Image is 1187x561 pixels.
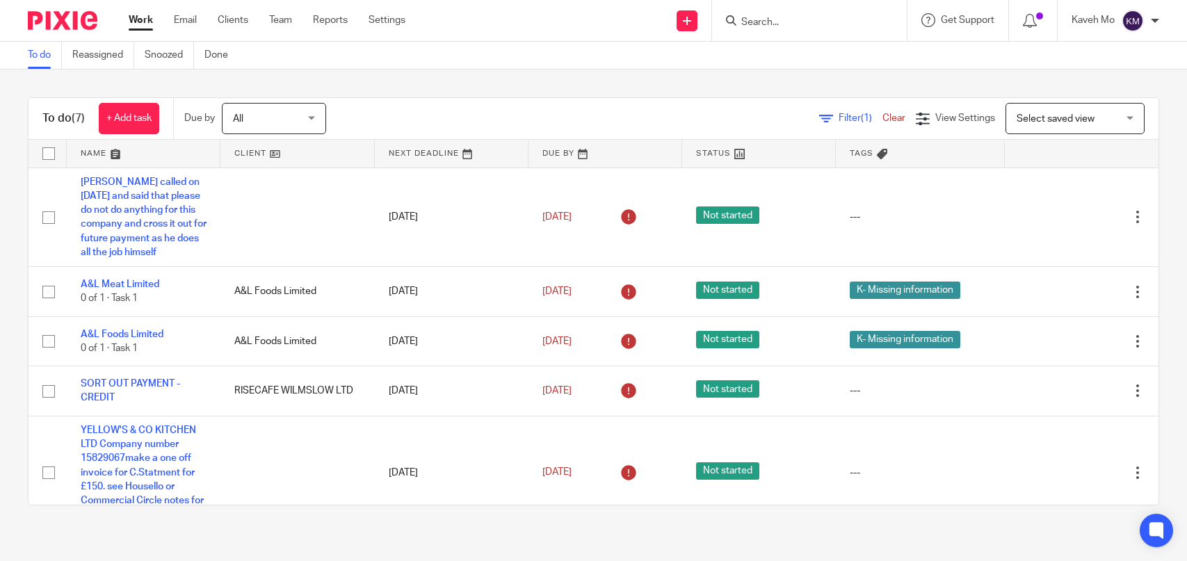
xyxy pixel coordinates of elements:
[233,114,243,124] span: All
[220,316,374,366] td: A&L Foods Limited
[696,331,759,348] span: Not started
[542,386,572,396] span: [DATE]
[740,17,865,29] input: Search
[42,111,85,126] h1: To do
[542,336,572,346] span: [DATE]
[81,294,138,304] span: 0 of 1 · Task 1
[850,149,873,157] span: Tags
[72,113,85,124] span: (7)
[81,177,207,258] a: [PERSON_NAME] called on [DATE] and said that please do not do anything for this company and cross...
[1017,114,1095,124] span: Select saved view
[1072,13,1115,27] p: Kaveh Mo
[375,416,528,529] td: [DATE]
[696,282,759,299] span: Not started
[81,343,138,353] span: 0 of 1 · Task 1
[184,111,215,125] p: Due by
[850,384,990,398] div: ---
[313,13,348,27] a: Reports
[220,267,374,316] td: A&L Foods Limited
[129,13,153,27] a: Work
[696,380,759,398] span: Not started
[204,42,239,69] a: Done
[941,15,994,25] span: Get Support
[81,330,163,339] a: A&L Foods Limited
[81,279,159,289] a: A&L Meat Limited
[99,103,159,134] a: + Add task
[81,379,180,403] a: SORT OUT PAYMENT -CREDIT
[375,366,528,416] td: [DATE]
[375,316,528,366] td: [DATE]
[269,13,292,27] a: Team
[935,113,995,123] span: View Settings
[542,286,572,296] span: [DATE]
[1122,10,1144,32] img: svg%3E
[218,13,248,27] a: Clients
[882,113,905,123] a: Clear
[850,331,960,348] span: K- Missing information
[375,168,528,267] td: [DATE]
[72,42,134,69] a: Reassigned
[850,282,960,299] span: K- Missing information
[28,11,97,30] img: Pixie
[174,13,197,27] a: Email
[28,42,62,69] a: To do
[220,366,374,416] td: RISECAFE WILMSLOW LTD
[696,206,759,224] span: Not started
[850,466,990,480] div: ---
[696,462,759,480] span: Not started
[542,212,572,222] span: [DATE]
[81,425,204,520] a: YELLOW'S & CO KITCHEN LTD Company number 15829067make a one off invoice for C.Statment for £150. ...
[369,13,405,27] a: Settings
[861,113,872,123] span: (1)
[850,210,990,224] div: ---
[145,42,194,69] a: Snoozed
[375,267,528,316] td: [DATE]
[542,468,572,478] span: [DATE]
[839,113,882,123] span: Filter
